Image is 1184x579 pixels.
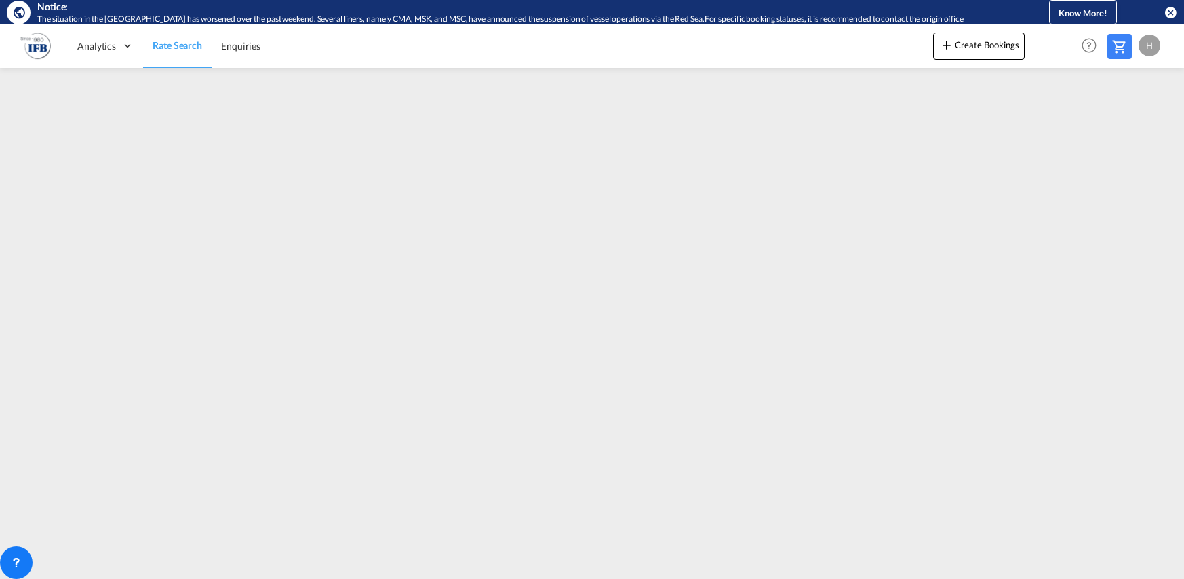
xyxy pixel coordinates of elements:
[933,33,1025,60] button: icon-plus 400-fgCreate Bookings
[1139,35,1160,56] div: H
[212,24,270,68] a: Enquiries
[77,39,116,53] span: Analytics
[1059,7,1107,18] span: Know More!
[939,37,955,53] md-icon: icon-plus 400-fg
[1078,34,1107,58] div: Help
[68,24,143,68] div: Analytics
[153,39,202,51] span: Rate Search
[143,24,212,68] a: Rate Search
[221,40,260,52] span: Enquiries
[1164,5,1177,19] button: icon-close-circle
[12,5,26,19] md-icon: icon-earth
[37,14,1002,25] div: The situation in the Red Sea has worsened over the past weekend. Several liners, namely CMA, MSK,...
[20,31,51,61] img: b628ab10256c11eeb52753acbc15d091.png
[1078,34,1101,57] span: Help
